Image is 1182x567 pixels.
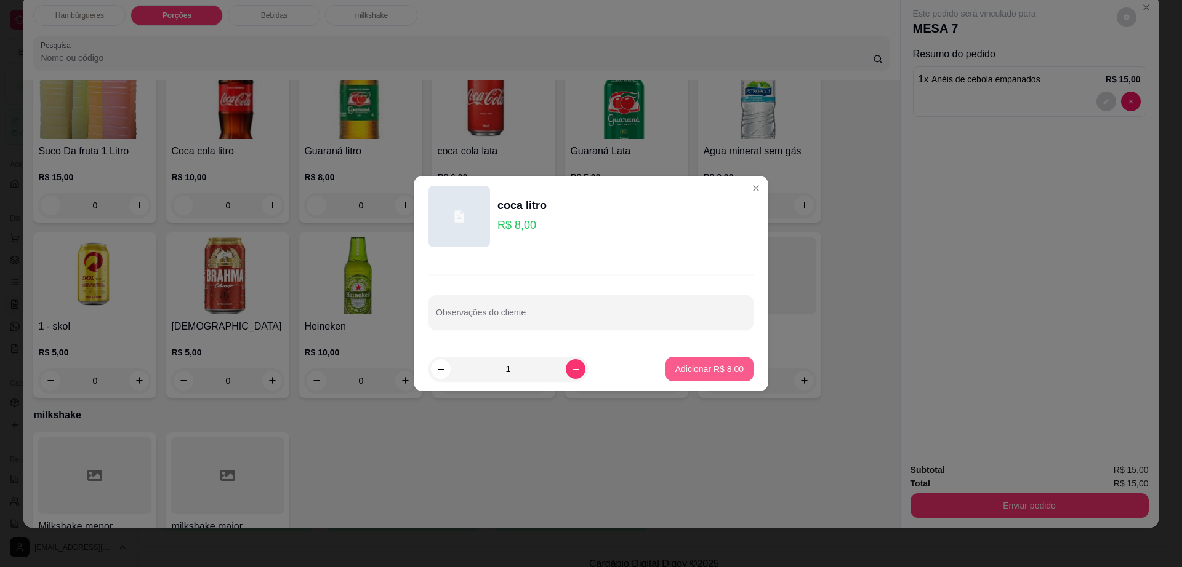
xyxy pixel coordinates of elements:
button: decrease-product-quantity [431,359,451,379]
p: R$ 8,00 [497,216,547,234]
input: Observações do cliente [436,311,746,323]
div: coca litro [497,197,547,214]
button: increase-product-quantity [566,359,585,379]
p: Adicionar R$ 8,00 [675,363,744,375]
button: Adicionar R$ 8,00 [665,357,754,381]
button: Close [746,178,766,198]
